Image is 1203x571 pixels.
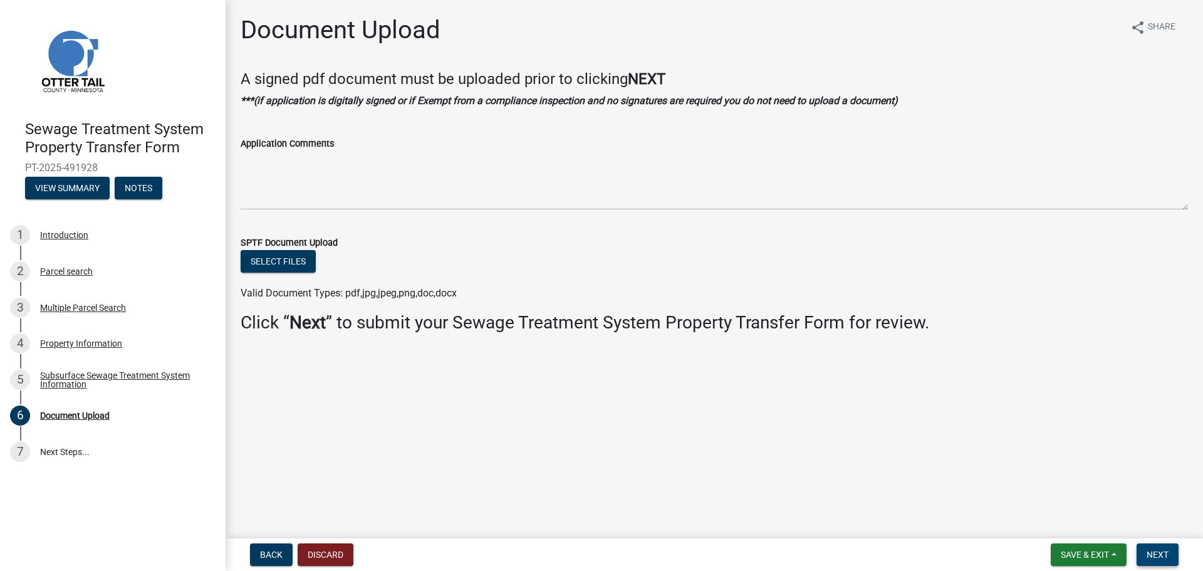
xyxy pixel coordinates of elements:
[298,543,353,566] button: Discard
[289,312,326,333] strong: Next
[260,550,283,560] span: Back
[25,162,200,174] span: PT-2025-491928
[1147,550,1169,560] span: Next
[241,70,1188,88] h4: A signed pdf document must be uploaded prior to clicking
[241,287,457,299] span: Valid Document Types: pdf,jpg,jpeg,png,doc,docx
[10,261,30,281] div: 2
[115,177,162,199] button: Notes
[115,184,162,194] wm-modal-confirm: Notes
[25,13,119,107] img: Otter Tail County, Minnesota
[25,120,216,157] h4: Sewage Treatment System Property Transfer Form
[250,543,293,566] button: Back
[241,250,316,273] button: Select files
[40,371,206,389] div: Subsurface Sewage Treatment System Information
[10,442,30,462] div: 7
[241,140,334,149] label: Application Comments
[40,303,126,312] div: Multiple Parcel Search
[241,239,338,248] label: SPTF Document Upload
[40,267,93,276] div: Parcel search
[1130,20,1145,35] i: share
[10,406,30,426] div: 6
[1148,20,1175,35] span: Share
[40,231,88,239] div: Introduction
[10,225,30,245] div: 1
[1137,543,1179,566] button: Next
[1120,15,1185,39] button: shareShare
[10,333,30,354] div: 4
[10,370,30,390] div: 5
[1061,550,1109,560] span: Save & Exit
[25,177,110,199] button: View Summary
[40,411,110,420] div: Document Upload
[1051,543,1127,566] button: Save & Exit
[40,339,122,348] div: Property Information
[241,312,1188,333] h3: Click “ ” to submit your Sewage Treatment System Property Transfer Form for review.
[241,95,898,107] strong: ***(if application is digitally signed or if Exempt from a compliance inspection and no signature...
[25,184,110,194] wm-modal-confirm: Summary
[241,15,440,45] h1: Document Upload
[10,298,30,318] div: 3
[628,70,665,88] strong: NEXT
